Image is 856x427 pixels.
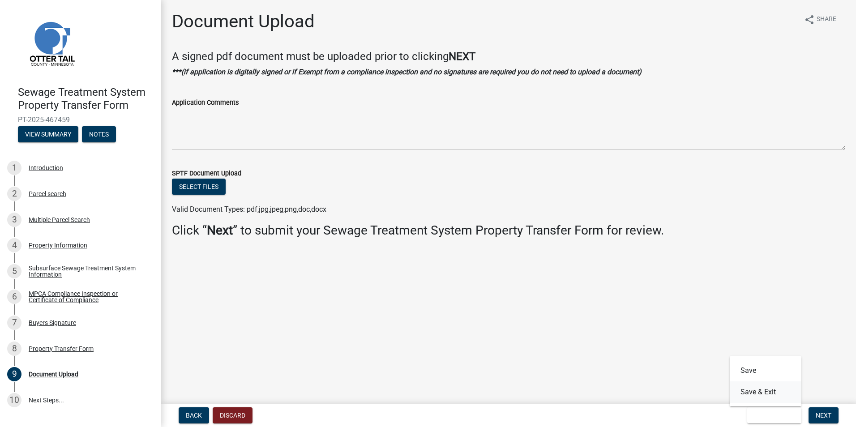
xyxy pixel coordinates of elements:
div: 6 [7,290,21,304]
h1: Document Upload [172,11,315,32]
div: 2 [7,187,21,201]
div: 8 [7,342,21,356]
span: PT-2025-467459 [18,115,143,124]
div: 10 [7,393,21,407]
button: Discard [213,407,253,423]
label: SPTF Document Upload [172,171,241,177]
h4: A signed pdf document must be uploaded prior to clicking [172,50,845,63]
strong: ***(if application is digitally signed or if Exempt from a compliance inspection and no signature... [172,68,642,76]
div: 7 [7,316,21,330]
button: Save & Exit [747,407,801,423]
h3: Click “ ” to submit your Sewage Treatment System Property Transfer Form for review. [172,223,845,238]
span: Next [816,412,831,419]
strong: NEXT [449,50,475,63]
div: Parcel search [29,191,66,197]
wm-modal-confirm: Summary [18,131,78,138]
button: Notes [82,126,116,142]
div: MPCA Compliance Inspection or Certificate of Compliance [29,290,147,303]
div: 9 [7,367,21,381]
div: Multiple Parcel Search [29,217,90,223]
div: Property Information [29,242,87,248]
wm-modal-confirm: Notes [82,131,116,138]
div: Buyers Signature [29,320,76,326]
button: Save [730,360,801,381]
div: Property Transfer Form [29,346,94,352]
button: Save & Exit [730,381,801,403]
div: Introduction [29,165,63,171]
div: 3 [7,213,21,227]
div: Save & Exit [730,356,801,406]
div: Document Upload [29,371,78,377]
strong: Next [207,223,233,238]
img: Otter Tail County, Minnesota [18,9,85,77]
span: Valid Document Types: pdf,jpg,jpeg,png,doc,docx [172,205,326,213]
button: shareShare [797,11,843,28]
div: 4 [7,238,21,252]
span: Share [817,14,836,25]
button: Select files [172,179,226,195]
label: Application Comments [172,100,239,106]
i: share [804,14,815,25]
button: Back [179,407,209,423]
div: 5 [7,264,21,278]
button: View Summary [18,126,78,142]
div: Subsurface Sewage Treatment System Information [29,265,147,278]
button: Next [809,407,839,423]
div: 1 [7,161,21,175]
span: Back [186,412,202,419]
span: Save & Exit [754,412,789,419]
h4: Sewage Treatment System Property Transfer Form [18,86,154,112]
